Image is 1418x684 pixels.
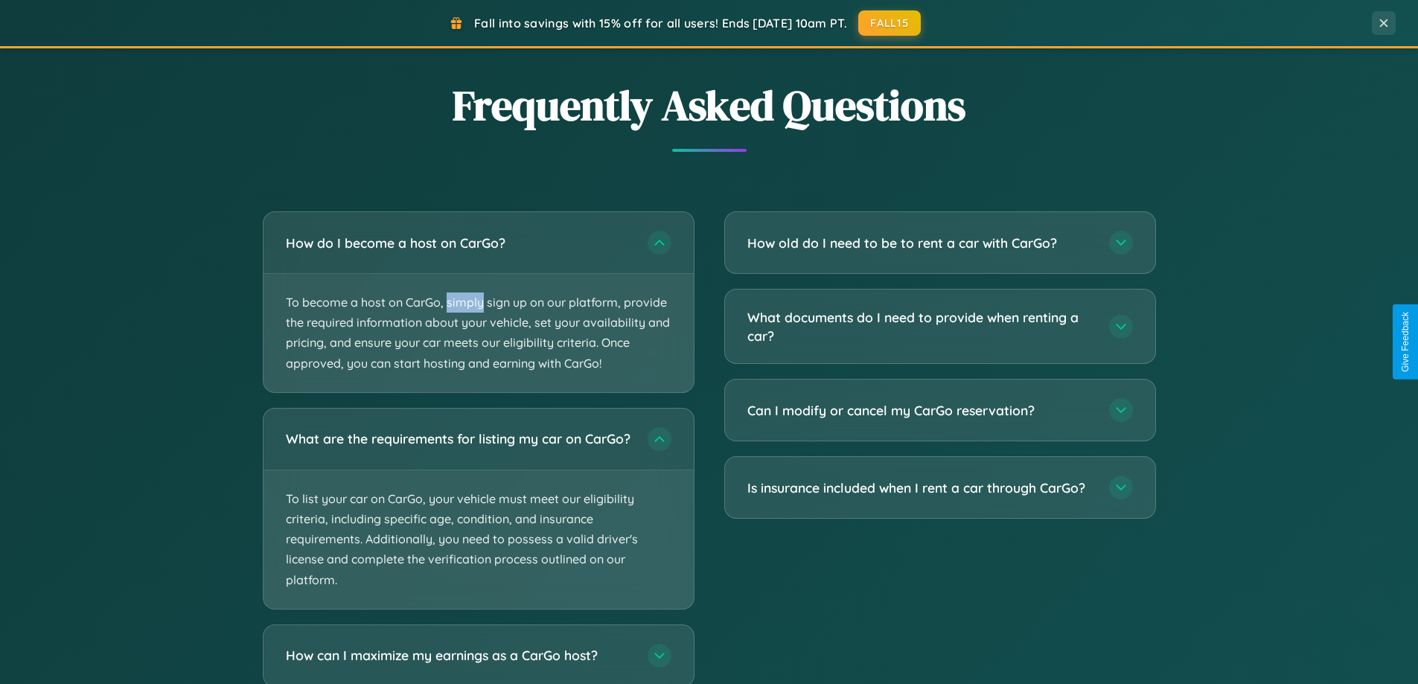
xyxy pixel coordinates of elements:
[286,429,633,448] h3: What are the requirements for listing my car on CarGo?
[747,234,1094,252] h3: How old do I need to be to rent a car with CarGo?
[474,16,847,31] span: Fall into savings with 15% off for all users! Ends [DATE] 10am PT.
[263,77,1156,134] h2: Frequently Asked Questions
[747,479,1094,497] h3: Is insurance included when I rent a car through CarGo?
[747,401,1094,420] h3: Can I modify or cancel my CarGo reservation?
[286,234,633,252] h3: How do I become a host on CarGo?
[264,274,694,392] p: To become a host on CarGo, simply sign up on our platform, provide the required information about...
[1400,312,1411,372] div: Give Feedback
[286,646,633,665] h3: How can I maximize my earnings as a CarGo host?
[264,470,694,609] p: To list your car on CarGo, your vehicle must meet our eligibility criteria, including specific ag...
[858,10,921,36] button: FALL15
[747,308,1094,345] h3: What documents do I need to provide when renting a car?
